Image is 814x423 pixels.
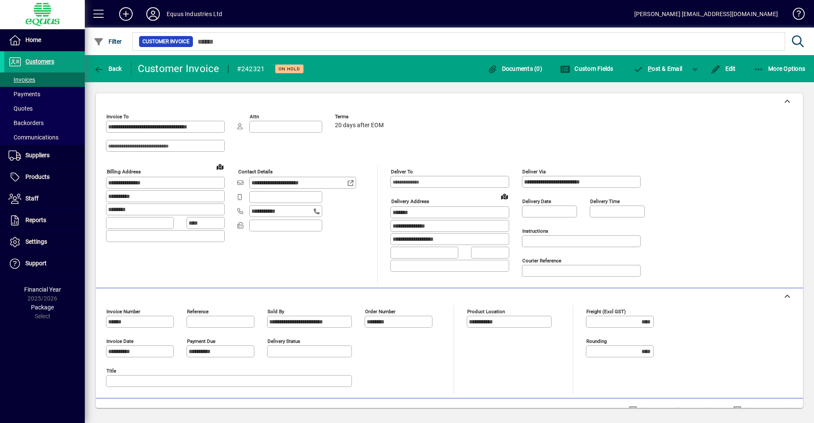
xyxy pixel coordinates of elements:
label: Show Line Volumes/Weights [639,406,718,415]
button: Back [92,61,124,76]
mat-label: Delivery status [268,338,300,344]
mat-label: Order number [365,309,396,314]
mat-label: Deliver via [522,169,546,175]
a: Reports [4,210,85,231]
button: More Options [752,61,808,76]
mat-label: Reference [187,309,209,314]
mat-label: Invoice number [106,309,140,314]
span: Backorders [8,120,44,126]
mat-label: Freight (excl GST) [586,309,626,314]
a: Staff [4,188,85,209]
span: ost & Email [633,65,683,72]
mat-label: Invoice To [106,114,129,120]
span: Customers [25,58,54,65]
button: Filter [92,34,124,49]
mat-label: Delivery date [522,198,551,204]
a: Settings [4,231,85,253]
a: Backorders [4,116,85,130]
span: Package [31,304,54,311]
a: Products [4,167,85,188]
app-page-header-button: Back [85,61,131,76]
a: View on map [213,160,227,173]
a: Knowledge Base [786,2,803,29]
button: Custom Fields [558,61,616,76]
mat-label: Product location [467,309,505,314]
span: Customer Invoice [142,37,190,46]
span: Custom Fields [560,65,613,72]
mat-label: Rounding [586,338,607,344]
span: Reports [25,217,46,223]
mat-label: Delivery time [590,198,620,204]
a: Payments [4,87,85,101]
span: Communications [8,134,59,141]
a: View on map [498,189,511,203]
mat-label: Instructions [522,228,548,234]
a: Home [4,30,85,51]
span: 20 days after EOM [335,122,384,129]
span: Support [25,260,47,267]
mat-label: Courier Reference [522,258,561,264]
span: P [648,65,652,72]
mat-label: Attn [250,114,259,120]
span: Products [25,173,50,180]
button: Add [112,6,139,22]
button: Post & Email [629,61,687,76]
span: More Options [754,65,806,72]
span: Terms [335,114,386,120]
span: Settings [25,238,47,245]
span: Filter [94,38,122,45]
span: Edit [711,65,736,72]
mat-label: Deliver To [391,169,413,175]
mat-label: Sold by [268,309,284,314]
a: Support [4,253,85,274]
button: Documents (0) [485,61,544,76]
a: Quotes [4,101,85,116]
span: Payments [8,91,40,97]
div: [PERSON_NAME] [EMAIL_ADDRESS][DOMAIN_NAME] [634,7,778,21]
button: Edit [708,61,738,76]
span: Suppliers [25,152,50,159]
span: Invoices [8,76,35,83]
span: Home [25,36,41,43]
span: Quotes [8,105,33,112]
label: Show Cost/Profit [743,406,792,415]
span: On hold [279,66,300,72]
div: #242321 [237,62,265,76]
a: Invoices [4,72,85,87]
span: Documents (0) [487,65,542,72]
span: Staff [25,195,39,202]
span: Financial Year [24,286,61,293]
button: Profile [139,6,167,22]
mat-label: Payment due [187,338,215,344]
a: Suppliers [4,145,85,166]
a: Communications [4,130,85,145]
div: Customer Invoice [138,62,220,75]
mat-label: Title [106,368,116,374]
span: Back [94,65,122,72]
div: Equus Industries Ltd [167,7,223,21]
mat-label: Invoice date [106,338,134,344]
